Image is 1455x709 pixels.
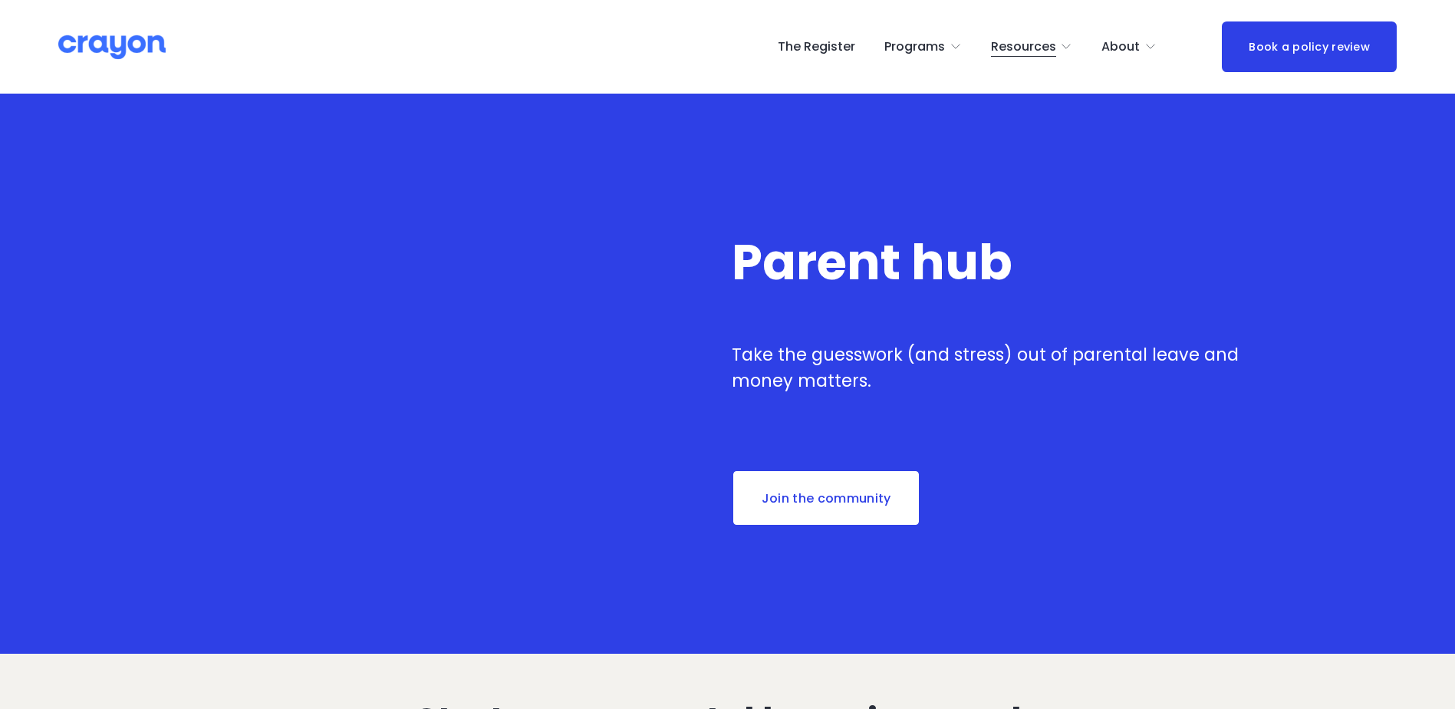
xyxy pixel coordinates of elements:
p: Take the guesswork (and stress) out of parental leave and money matters. [732,342,1251,394]
a: Book a policy review [1222,21,1397,71]
a: The Register [778,35,855,59]
a: Join the community [732,470,920,526]
span: About [1101,36,1140,58]
a: folder dropdown [1101,35,1157,59]
span: Resources [991,36,1056,58]
img: Crayon [58,34,166,61]
a: folder dropdown [991,35,1073,59]
span: Programs [884,36,945,58]
h1: Parent hub [732,236,1251,289]
a: folder dropdown [884,35,962,59]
